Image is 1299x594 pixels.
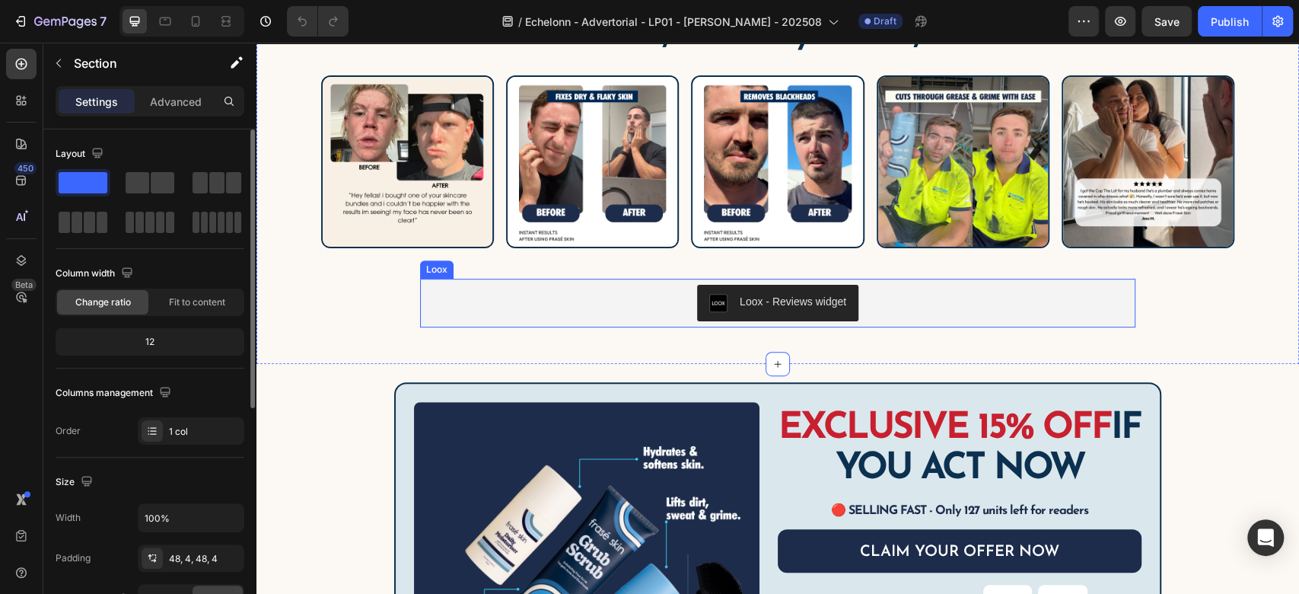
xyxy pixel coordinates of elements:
[1141,6,1192,37] button: Save
[1247,519,1284,556] div: Open Intercom Messenger
[1154,15,1180,28] span: Save
[75,295,131,309] span: Change ratio
[521,459,885,478] h3: 🔴 SELLING FAST - Only 127 units left for readers
[169,295,225,309] span: Fit to content
[59,331,241,353] div: 12
[603,498,803,521] p: CLAIM YOUR OFFER NOW
[138,504,244,532] input: Auto
[169,552,240,566] div: 48, 4, 48, 4
[56,511,81,525] div: Width
[56,424,81,438] div: Order
[56,144,107,164] div: Layout
[522,368,855,404] strong: EXCLUSIVE 15% OFF
[169,425,240,439] div: 1 col
[150,94,202,110] p: Advanced
[525,14,822,30] span: Echelonn - Advertorial - LP01 - [PERSON_NAME] - 202508
[483,251,590,267] div: Loox - Reviews widget
[1198,6,1262,37] button: Publish
[11,279,37,291] div: Beta
[56,383,174,404] div: Columns management
[518,14,522,30] span: /
[287,6,349,37] div: Undo/Redo
[14,162,37,174] div: 450
[56,263,136,284] div: Column width
[100,12,107,30] p: 7
[579,368,885,445] strong: IF YOU ACT NOW
[74,54,199,72] p: Section
[56,551,91,565] div: Padding
[6,6,113,37] button: 7
[453,251,471,270] img: loox.png
[56,472,96,493] div: Size
[1211,14,1249,30] div: Publish
[75,94,118,110] p: Settings
[441,242,602,279] button: Loox - Reviews widget
[874,14,896,28] span: Draft
[256,43,1299,594] iframe: Design area
[167,220,194,234] div: Loox
[521,487,885,530] a: CLAIM YOUR OFFER NOW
